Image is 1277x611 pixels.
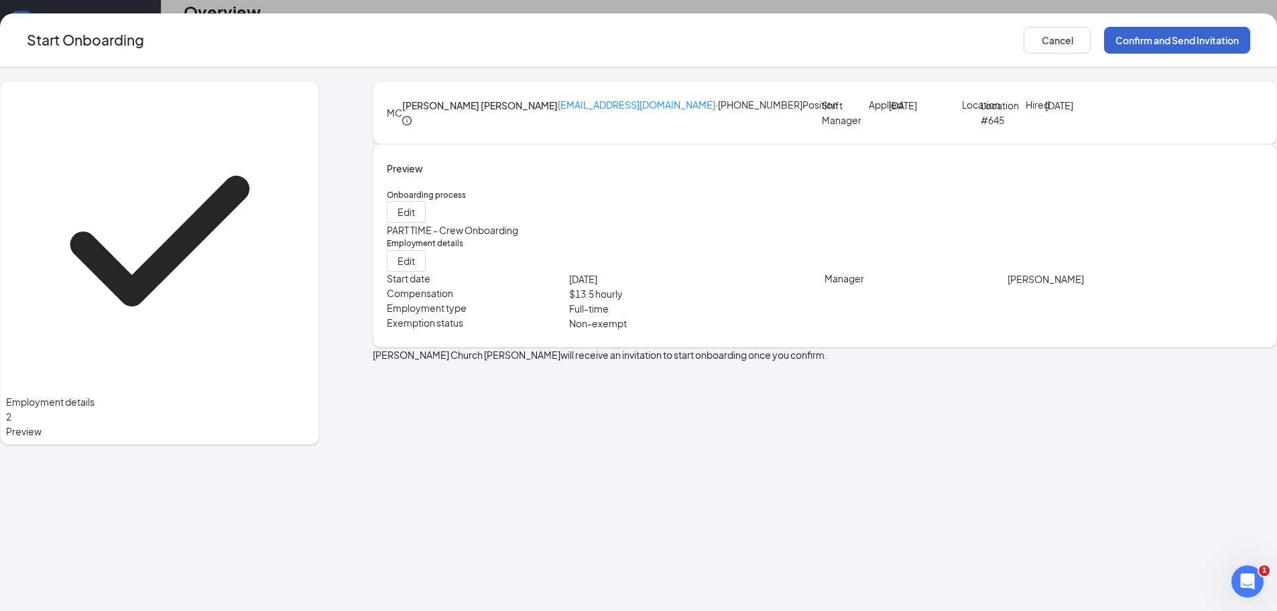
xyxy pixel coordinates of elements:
div: MC [387,105,402,120]
p: Full-time [569,301,825,316]
p: Employment type [387,301,569,315]
span: Edit [398,254,415,268]
p: [DATE] [569,272,825,286]
p: $ 13.5 hourly [569,286,825,301]
p: [DATE] [1045,98,1083,113]
p: Hired [1026,98,1045,111]
h4: [PERSON_NAME] [PERSON_NAME] [402,98,558,113]
span: info-circle [402,116,412,125]
span: Employment details [6,394,313,409]
span: 1 [1259,565,1270,576]
h4: Preview [387,161,1263,176]
h3: Start Onboarding [27,29,144,51]
p: Compensation [387,286,569,300]
button: Edit [387,250,426,272]
h5: Employment details [387,237,1263,249]
iframe: Intercom live chat [1231,565,1264,598]
p: [PERSON_NAME] [1008,272,1263,286]
p: Applied [869,98,889,111]
button: Edit [387,201,426,223]
p: Position [802,98,823,111]
span: 2 [6,410,11,423]
p: · [PHONE_NUMBER] [558,98,802,114]
p: Non-exempt [569,316,825,331]
svg: Checkmark [6,87,313,394]
p: Shift Manager [822,98,862,127]
p: Location #645 [981,98,1019,127]
span: PART TIME - Crew Onboarding [387,224,518,236]
p: Location [962,98,981,111]
span: Preview [6,424,313,439]
h5: Onboarding process [387,189,1263,201]
p: [DATE] [889,98,929,113]
p: [PERSON_NAME] Church [PERSON_NAME] will receive an invitation to start onboarding once you confirm. [373,347,1277,362]
p: Exemption status [387,316,569,329]
p: Manager [825,272,1007,285]
span: Edit [398,205,415,219]
a: [EMAIL_ADDRESS][DOMAIN_NAME] [558,99,715,111]
button: Cancel [1024,27,1091,54]
button: Confirm and Send Invitation [1104,27,1250,54]
p: Start date [387,272,569,285]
